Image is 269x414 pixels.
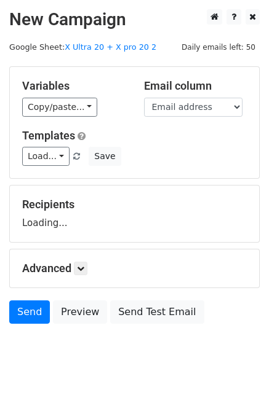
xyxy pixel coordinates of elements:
[110,300,204,324] a: Send Test Email
[89,147,121,166] button: Save
[144,79,247,93] h5: Email column
[22,198,247,230] div: Loading...
[177,41,260,54] span: Daily emails left: 50
[22,129,75,142] a: Templates
[9,300,50,324] a: Send
[65,42,156,52] a: X Ultra 20 + X pro 20 2
[177,42,260,52] a: Daily emails left: 50
[22,98,97,117] a: Copy/paste...
[22,147,70,166] a: Load...
[53,300,107,324] a: Preview
[22,198,247,211] h5: Recipients
[9,42,156,52] small: Google Sheet:
[22,262,247,275] h5: Advanced
[22,79,126,93] h5: Variables
[9,9,260,30] h2: New Campaign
